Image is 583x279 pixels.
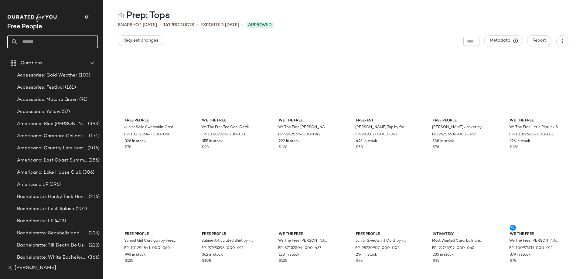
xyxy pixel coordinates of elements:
[74,206,87,213] span: (201)
[118,13,124,19] img: svg%3e
[433,258,439,264] span: $38
[201,125,253,130] span: We The Free Too Cool Cardi at Free People in White, Size: S
[17,96,78,103] span: Accessories: Matcha Green
[17,181,48,188] span: Americana LP
[64,84,76,91] span: (161)
[124,238,176,244] span: School Girl Cardigan by Free People in Red, Size: XL
[433,252,454,258] span: 235 in stock
[17,230,87,237] span: Bachelorette: Seashells and Wedding Bells
[510,145,518,150] span: $128
[17,72,77,79] span: Accessories: Cold Weather
[432,125,484,130] span: [PERSON_NAME] Jacket by Free People in Red, Size: XL
[433,118,484,124] span: Free People
[118,35,163,46] button: Request changes
[17,133,88,140] span: Americana: Campfire Collective
[201,238,253,244] span: Sabine Articulated Shirt by Free People in White, Size: XS
[532,38,546,43] span: Report
[7,24,42,30] span: Current Company Name
[509,246,553,251] span: FP-100976711-000-011
[356,145,363,150] span: $50
[509,132,554,138] span: FP-101896215-000-011
[87,230,100,237] span: (213)
[87,121,100,128] span: (393)
[17,193,87,200] span: Bachelorette: Honky Tonk Honey
[202,118,254,124] span: We The Free
[433,232,484,237] span: Intimately
[355,246,400,251] span: FP-98720907-000-004
[202,252,223,258] span: 362 in stock
[125,258,133,264] span: $128
[125,118,176,124] span: Free People
[86,145,100,152] span: (306)
[278,246,321,251] span: FP-87452504-000-437
[356,258,363,264] span: $98
[279,258,287,264] span: $128
[510,139,530,144] span: 196 in stock
[163,23,170,27] span: 141
[279,232,330,237] span: We The Free
[356,118,407,124] span: free-est
[432,246,475,251] span: FP-92735919-000-060
[17,206,74,213] span: Bachelorette: Last Splash
[125,145,131,150] span: $78
[355,238,407,244] span: Junior Sweatshirt Cardi by Free People in Grey, Size: L
[509,238,561,244] span: We The Free [PERSON_NAME] Tiny Top at Free People in White, Size: S
[489,38,517,43] span: Metadata
[510,118,561,124] span: We The Free
[118,22,157,28] span: Snapshot [DATE]
[125,139,146,144] span: 326 in stock
[356,252,377,258] span: 244 in stock
[202,139,223,144] span: 355 in stock
[196,21,198,29] span: •
[21,60,43,67] span: Curations
[87,242,100,249] span: (213)
[201,246,244,251] span: FP-97993398-000-011
[242,21,243,29] span: •
[17,218,53,225] span: Bachelorette: LP
[48,181,61,188] span: (396)
[124,125,176,130] span: Junior Solid Sweatshirt Cardi by Free People in Red, Size: L
[200,22,239,28] p: Exported [DATE]
[201,132,245,138] span: FP-101919066-000-011
[355,125,407,130] span: [PERSON_NAME] Top by free-est at Free People in Blue, Size: XL
[202,145,209,150] span: $98
[15,264,56,272] span: [PERSON_NAME]
[355,132,397,138] span: FP-98158777-000-041
[7,14,59,22] img: cfy_white_logo.C9jOOHJF.svg
[202,232,254,237] span: Free People
[510,258,516,264] span: $78
[124,132,171,138] span: FP-102325644-000-060
[432,238,484,244] span: Most Wanted Cardi by Intimately at Free People in Red, Size: XL
[60,108,70,115] span: (57)
[279,118,330,124] span: We The Free
[278,238,330,244] span: We The Free [PERSON_NAME] Striped Shirt at Free People in Blue, Size: XS
[17,169,81,176] span: Americana: Lake House Club
[248,22,272,28] span: Approved
[87,193,100,200] span: (216)
[78,96,88,103] span: (91)
[81,169,95,176] span: (306)
[433,139,454,144] span: 188 in stock
[17,108,60,115] span: Accessories: Yellow
[125,232,176,237] span: Free People
[279,139,300,144] span: 222 in stock
[125,252,146,258] span: 993 in stock
[53,218,66,225] span: (423)
[17,121,87,128] span: Americana: Blue [PERSON_NAME] Baby
[510,232,561,237] span: We The Free
[17,157,87,164] span: Americana: East Coast Summer
[87,254,100,261] span: (366)
[202,258,211,264] span: $108
[77,72,90,79] span: (103)
[279,252,299,258] span: 123 in stock
[509,125,561,130] span: We The Free Little Pintuck Shirt at Free People in White, Size: US 6
[87,157,100,164] span: (285)
[17,84,64,91] span: Accessories: Festival
[7,266,12,270] img: svg%3e
[510,252,530,258] span: 379 in stock
[279,145,287,150] span: $128
[356,232,407,237] span: Free People
[484,35,522,46] button: Metadata
[124,246,170,251] span: FP-101294841-000-060
[159,21,161,29] span: •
